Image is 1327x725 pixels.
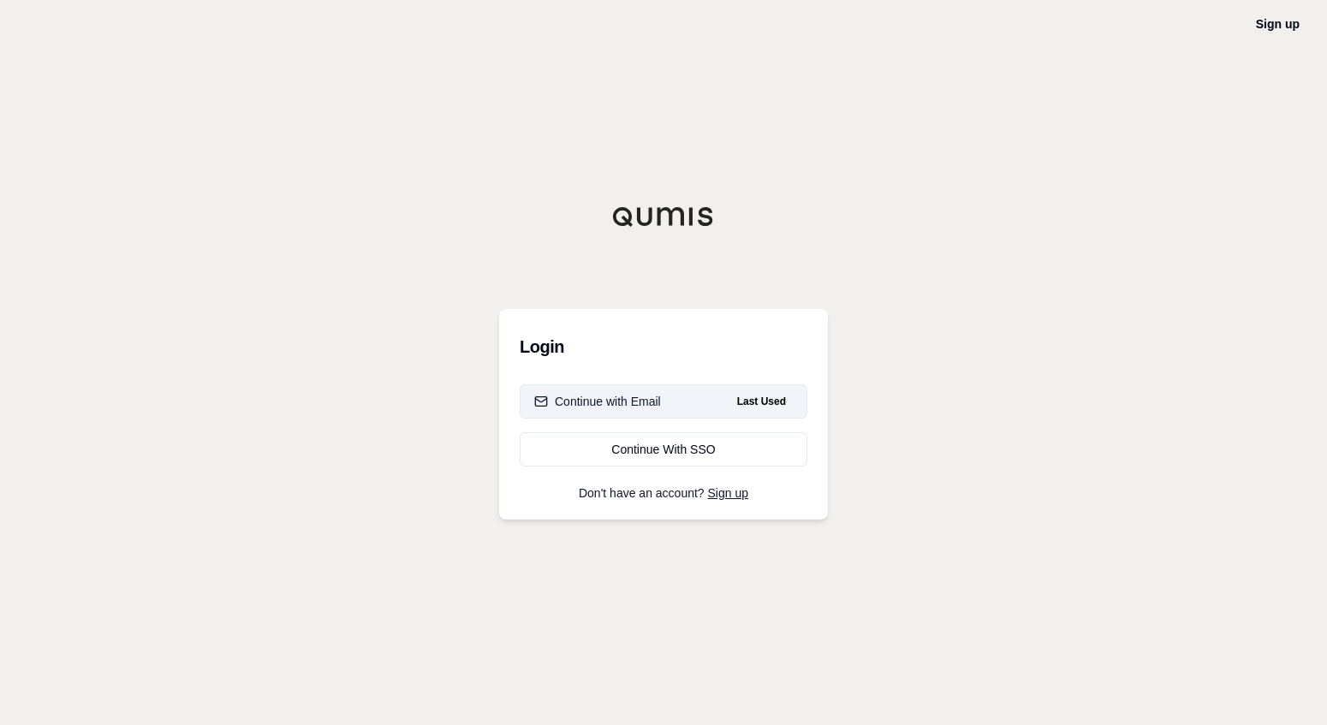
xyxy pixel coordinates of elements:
[520,432,807,466] a: Continue With SSO
[534,441,793,458] div: Continue With SSO
[520,330,807,364] h3: Login
[730,391,793,412] span: Last Used
[708,486,748,500] a: Sign up
[520,487,807,499] p: Don't have an account?
[534,393,661,410] div: Continue with Email
[612,206,715,227] img: Qumis
[520,384,807,419] button: Continue with EmailLast Used
[1256,17,1300,31] a: Sign up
